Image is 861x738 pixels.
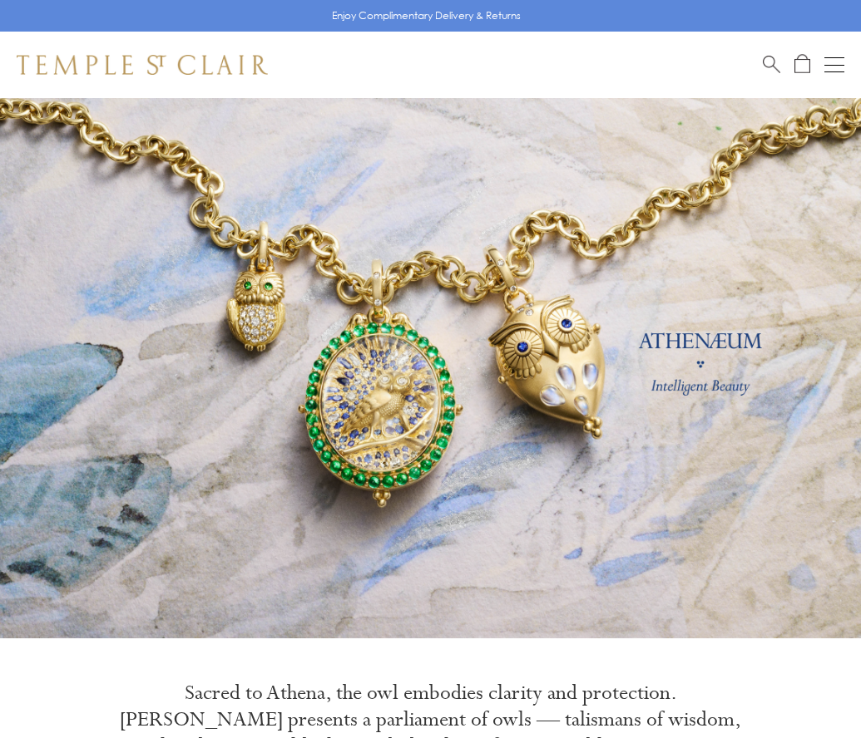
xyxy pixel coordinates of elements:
a: Open Shopping Bag [794,54,810,75]
img: Temple St. Clair [17,55,268,75]
a: Search [763,54,780,75]
p: Enjoy Complimentary Delivery & Returns [332,7,521,24]
button: Open navigation [824,55,844,75]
